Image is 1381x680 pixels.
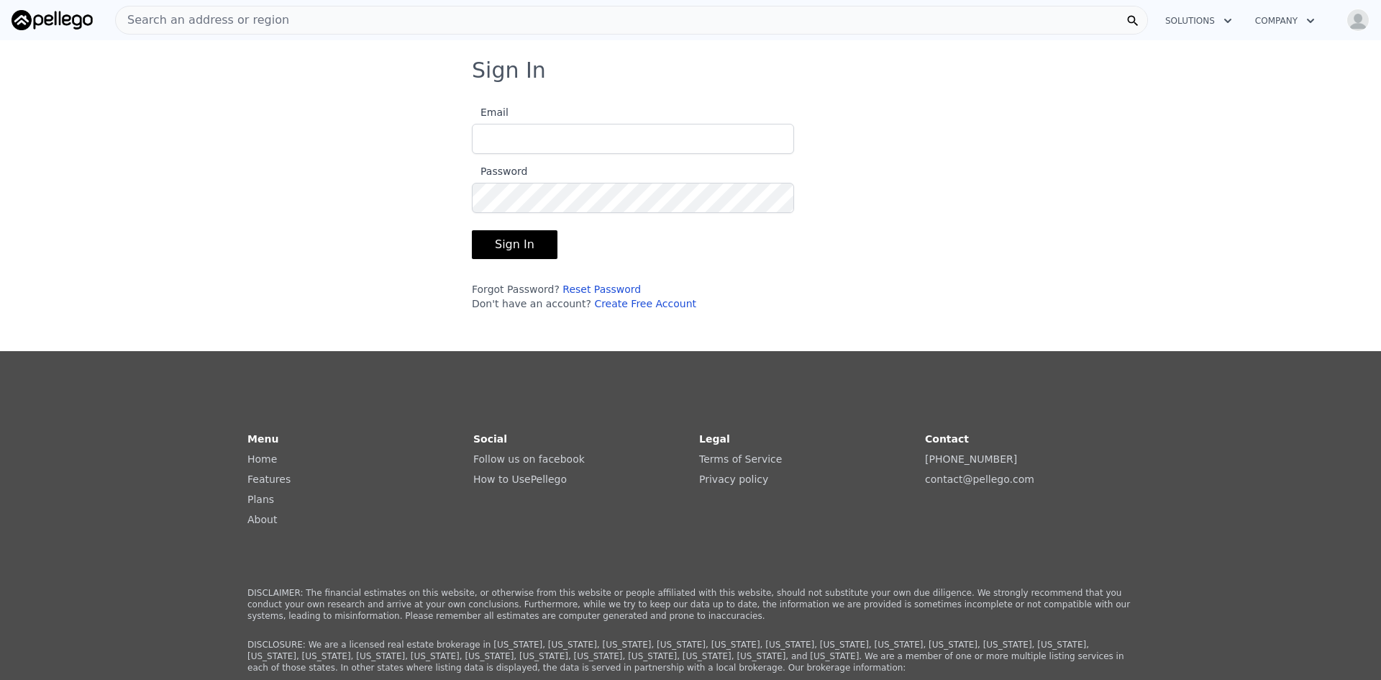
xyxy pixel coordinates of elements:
[247,587,1134,622] p: DISCLAIMER: The financial estimates on this website, or otherwise from this website or people aff...
[472,106,509,118] span: Email
[1154,8,1244,34] button: Solutions
[247,494,274,505] a: Plans
[1346,9,1369,32] img: avatar
[472,124,794,154] input: Email
[925,433,969,445] strong: Contact
[473,433,507,445] strong: Social
[699,473,768,485] a: Privacy policy
[247,453,277,465] a: Home
[473,453,585,465] a: Follow us on facebook
[472,58,909,83] h3: Sign In
[562,284,641,295] a: Reset Password
[594,298,696,309] a: Create Free Account
[472,166,527,177] span: Password
[116,12,289,29] span: Search an address or region
[699,433,730,445] strong: Legal
[472,183,794,213] input: Password
[473,473,567,485] a: How to UsePellego
[247,473,291,485] a: Features
[247,433,278,445] strong: Menu
[925,473,1034,485] a: contact@pellego.com
[247,514,277,525] a: About
[1244,8,1326,34] button: Company
[472,230,557,259] button: Sign In
[699,453,782,465] a: Terms of Service
[472,282,794,311] div: Forgot Password? Don't have an account?
[247,639,1134,674] p: DISCLOSURE: We are a licensed real estate brokerage in [US_STATE], [US_STATE], [US_STATE], [US_ST...
[925,453,1017,465] a: [PHONE_NUMBER]
[12,10,93,30] img: Pellego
